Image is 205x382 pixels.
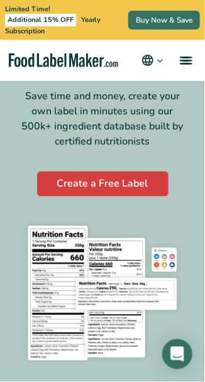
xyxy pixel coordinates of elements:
[5,4,50,14] span: Limited Time!
[37,172,169,197] a: Create a Free Label
[5,15,101,36] span: Yearly Subscription
[5,14,76,26] span: Additional 15% OFF
[20,89,185,149] div: Save time and money, create your own label in minutes using our 500k+ ingredient database built b...
[9,53,119,68] a: Food Label Maker homepage
[140,53,165,68] button: Change language
[165,40,205,80] a: menu
[162,339,192,369] div: Open Intercom Messenger
[128,11,200,30] a: Buy Now & Save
